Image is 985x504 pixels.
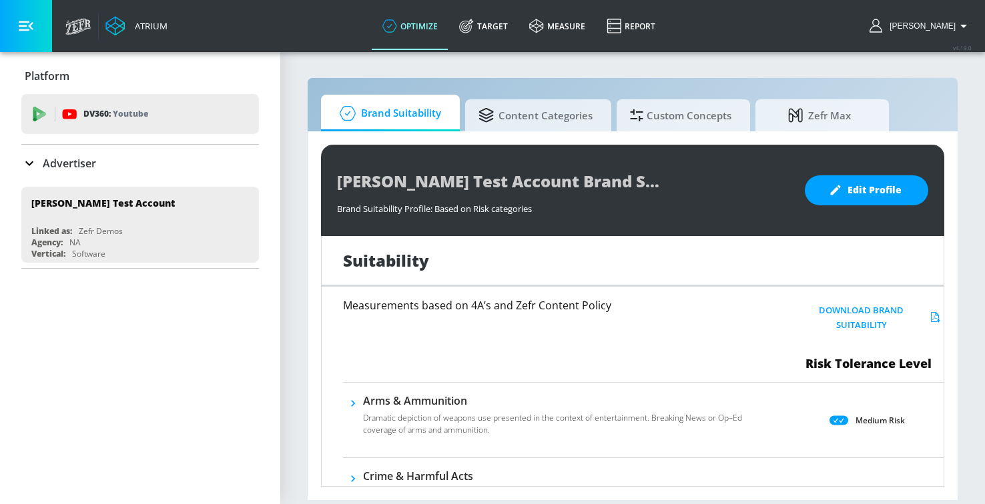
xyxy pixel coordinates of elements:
h6: Arms & Ammunition [363,393,773,408]
div: Zefr Demos [79,225,123,237]
span: Edit Profile [832,182,902,199]
div: [PERSON_NAME] Test AccountLinked as:Zefr DemosAgency:NAVertical:Software [21,187,259,263]
div: Vertical: [31,248,65,259]
h6: Crime & Harmful Acts [363,469,773,483]
div: Arms & AmmunitionDramatic depiction of weapons use presented in the context of entertainment. Bre... [363,393,773,444]
span: Brand Suitability [334,97,441,129]
button: [PERSON_NAME] [870,18,972,34]
div: Advertiser [21,145,259,182]
a: optimize [372,2,448,50]
p: Medium Risk [856,413,905,427]
span: login as: jannet.kim@zefr.com [884,21,956,31]
div: Brand Suitability Profile: Based on Risk categories [337,196,791,215]
a: measure [519,2,596,50]
span: Content Categories [478,99,593,131]
p: Platform [25,69,69,83]
div: Platform [21,57,259,95]
h6: Measurements based on 4A’s and Zefr Content Policy [343,300,743,311]
p: Advertiser [43,156,96,171]
div: Software [72,248,105,259]
div: [PERSON_NAME] Test Account [31,197,175,209]
span: Risk Tolerance Level [805,355,932,371]
a: Target [448,2,519,50]
p: Youtube [113,107,148,121]
span: v 4.19.0 [953,44,972,51]
p: DV360: [83,107,148,121]
div: NA [69,237,81,248]
div: Agency: [31,237,63,248]
p: Dramatic depiction of weapons use presented in the context of entertainment. Breaking News or Op–... [363,412,773,436]
h1: Suitability [343,249,429,271]
button: Download Brand Suitability [793,300,944,336]
span: Custom Concepts [630,99,731,131]
a: Report [596,2,666,50]
div: Atrium [129,20,168,32]
span: Zefr Max [769,99,870,131]
div: Linked as: [31,225,72,237]
a: Atrium [105,16,168,36]
div: DV360: Youtube [21,94,259,134]
button: Edit Profile [805,175,928,205]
